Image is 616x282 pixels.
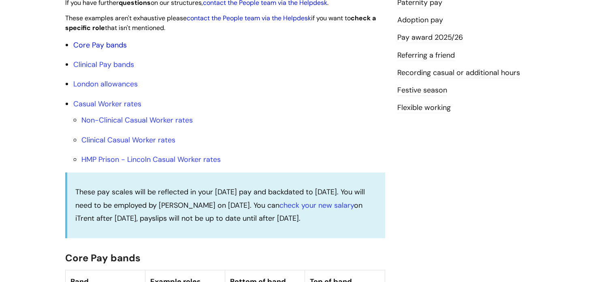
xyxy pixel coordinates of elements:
a: London allowances [73,79,138,89]
a: Core Pay bands [73,40,127,50]
a: HMP Prison - Lincoln Casual Worker rates [81,155,221,164]
span: Core Pay bands [65,252,141,264]
a: Adoption pay [397,15,443,26]
a: check your new salary [279,200,354,210]
span: These examples aren't exhaustive please if you want to that isn't mentioned. [65,14,376,32]
a: Clinical Casual Worker rates [81,135,175,145]
a: Non-Clinical Casual Worker rates [81,115,193,125]
p: These pay scales will be reflected in your [DATE] pay and backdated to [DATE]. You will need to b... [75,185,377,225]
a: contact the People team via the Helpdesk [187,14,311,22]
a: Flexible working [397,103,451,113]
a: Referring a friend [397,50,455,61]
a: Festive season [397,85,447,96]
a: Clinical Pay bands [73,60,134,69]
a: Pay award 2025/26 [397,32,463,43]
a: Recording casual or additional hours [397,68,520,78]
a: Casual Worker rates [73,99,141,109]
